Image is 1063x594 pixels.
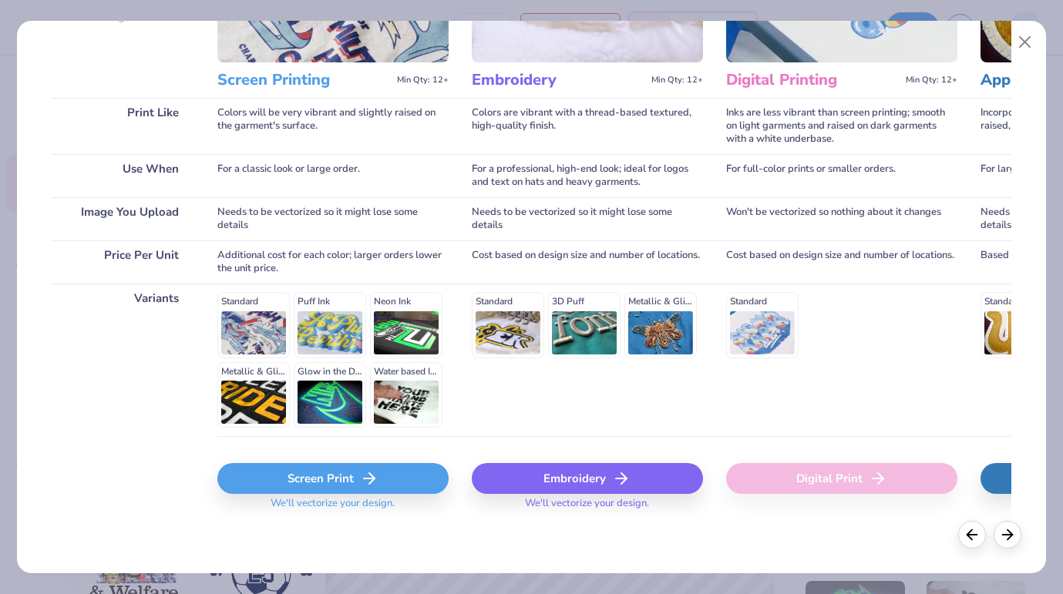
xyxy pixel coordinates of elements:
div: Digital Print [726,463,957,494]
p: You can change this later. [52,10,194,23]
div: Price Per Unit [52,240,194,284]
div: Use When [52,154,194,197]
div: For a professional, high-end look; ideal for logos and text on hats and heavy garments. [472,154,703,197]
span: We'll vectorize your design. [264,497,401,519]
h3: Digital Printing [726,70,900,90]
div: Cost based on design size and number of locations. [726,240,957,284]
span: Min Qty: 12+ [651,75,703,86]
div: Image You Upload [52,197,194,240]
div: Colors are vibrant with a thread-based textured, high-quality finish. [472,98,703,154]
div: Screen Print [217,463,449,494]
div: Colors will be very vibrant and slightly raised on the garment's surface. [217,98,449,154]
div: Variants [52,284,194,436]
div: Inks are less vibrant than screen printing; smooth on light garments and raised on dark garments ... [726,98,957,154]
div: Embroidery [472,463,703,494]
h3: Embroidery [472,70,645,90]
div: Print Like [52,98,194,154]
span: We'll vectorize your design. [519,497,655,519]
div: Cost based on design size and number of locations. [472,240,703,284]
div: Won't be vectorized so nothing about it changes [726,197,957,240]
div: For a classic look or large order. [217,154,449,197]
div: For full-color prints or smaller orders. [726,154,957,197]
span: Min Qty: 12+ [906,75,957,86]
div: Needs to be vectorized so it might lose some details [217,197,449,240]
div: Needs to be vectorized so it might lose some details [472,197,703,240]
button: Close [1011,28,1040,57]
span: Min Qty: 12+ [397,75,449,86]
div: Additional cost for each color; larger orders lower the unit price. [217,240,449,284]
h3: Screen Printing [217,70,391,90]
